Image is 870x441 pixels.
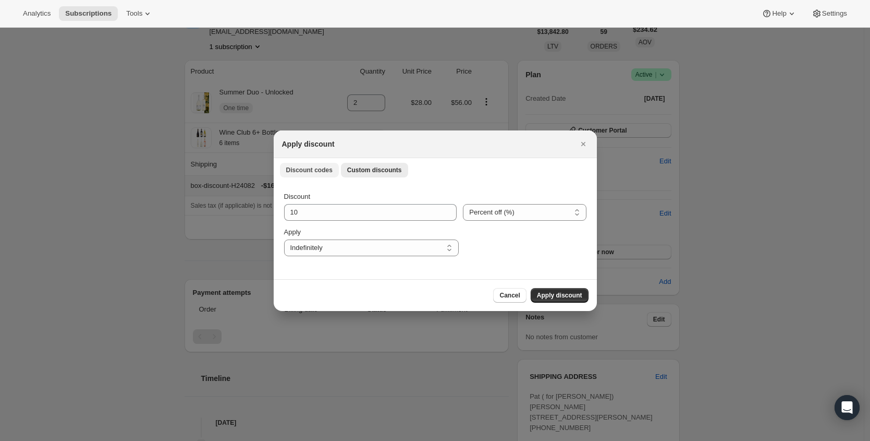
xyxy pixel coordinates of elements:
button: Discount codes [280,163,339,177]
h2: Apply discount [282,139,335,149]
span: Help [772,9,786,18]
button: Tools [120,6,159,21]
div: Open Intercom Messenger [835,395,860,420]
button: Close [576,137,591,151]
span: Custom discounts [347,166,402,174]
button: Apply discount [531,288,589,303]
button: Cancel [493,288,526,303]
button: Subscriptions [59,6,118,21]
div: Custom discounts [274,181,597,279]
span: Subscriptions [65,9,112,18]
button: Analytics [17,6,57,21]
span: Cancel [499,291,520,300]
span: Analytics [23,9,51,18]
span: Apply discount [537,291,582,300]
span: Discount codes [286,166,333,174]
button: Settings [805,6,853,21]
button: Help [755,6,803,21]
span: Settings [822,9,847,18]
span: Discount [284,193,311,200]
span: Apply [284,228,301,236]
span: Tools [126,9,142,18]
button: Custom discounts [341,163,408,177]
